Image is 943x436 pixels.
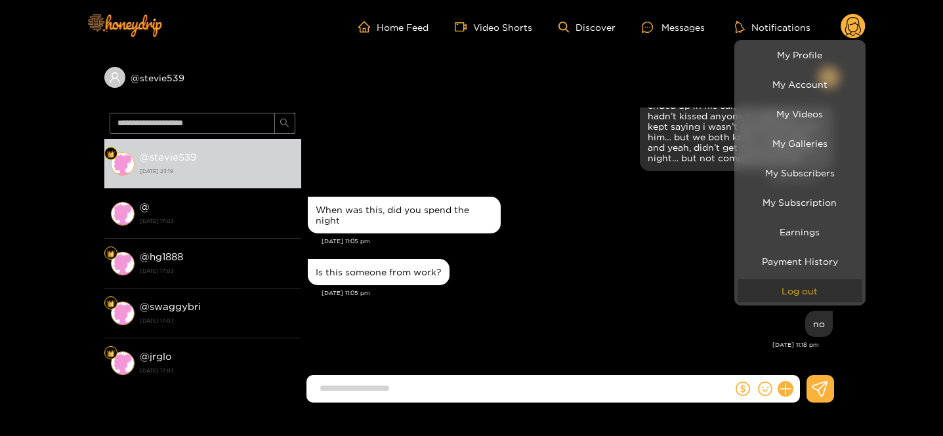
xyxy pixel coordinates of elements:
a: Earnings [738,220,862,243]
a: My Subscription [738,191,862,214]
button: Log out [738,279,862,302]
a: My Profile [738,43,862,66]
a: My Account [738,73,862,96]
a: My Videos [738,102,862,125]
a: Payment History [738,250,862,273]
a: My Subscribers [738,161,862,184]
a: My Galleries [738,132,862,155]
